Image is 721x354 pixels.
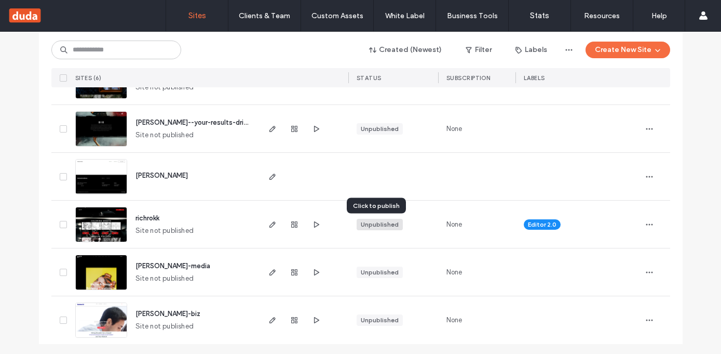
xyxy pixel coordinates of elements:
[455,42,502,58] button: Filter
[446,267,462,278] span: None
[361,316,399,325] div: Unpublished
[357,74,382,82] span: STATUS
[447,11,498,20] label: Business Tools
[135,310,200,318] a: [PERSON_NAME]-biz
[135,262,210,270] a: [PERSON_NAME]-media
[528,220,556,229] span: Editor 2.0
[135,172,188,179] a: [PERSON_NAME]
[361,124,399,134] div: Unpublished
[135,130,194,140] span: Site not published
[361,268,399,277] div: Unpublished
[347,198,406,214] div: Click to publish
[239,11,290,20] label: Clients & Team
[446,315,462,325] span: None
[135,119,323,126] a: [PERSON_NAME]--your-results-driven-edutainment-emcee
[361,220,399,229] div: Unpublished
[385,11,425,20] label: White Label
[24,7,45,17] span: Help
[135,273,194,284] span: Site not published
[360,42,451,58] button: Created (Newest)
[75,74,102,82] span: SITES (6)
[311,11,363,20] label: Custom Assets
[135,321,194,332] span: Site not published
[651,11,667,20] label: Help
[530,11,549,20] label: Stats
[446,124,462,134] span: None
[446,74,491,82] span: SUBSCRIPTION
[506,42,556,58] button: Labels
[524,74,545,82] span: LABELS
[188,11,206,20] label: Sites
[584,11,620,20] label: Resources
[446,219,462,230] span: None
[586,42,670,58] button: Create New Site
[135,226,194,236] span: Site not published
[135,214,159,222] a: richrokk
